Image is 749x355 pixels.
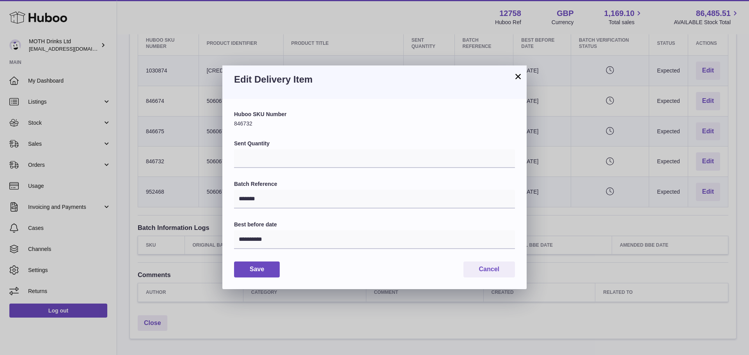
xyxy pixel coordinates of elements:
[234,221,515,228] label: Best before date
[234,111,515,127] div: 846732
[234,111,515,118] label: Huboo SKU Number
[234,261,280,277] button: Save
[463,261,515,277] button: Cancel
[234,140,515,147] label: Sent Quantity
[234,180,515,188] label: Batch Reference
[234,73,515,86] h3: Edit Delivery Item
[513,72,523,81] button: ×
